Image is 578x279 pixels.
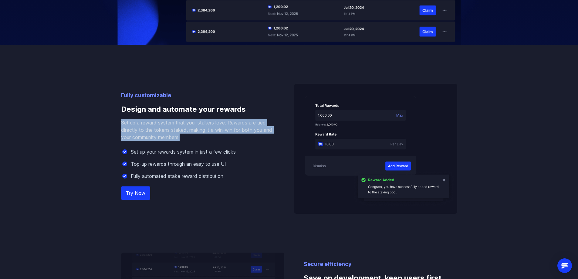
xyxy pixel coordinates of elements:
[121,91,275,100] p: Fully customizable
[121,100,275,119] h3: Design and automate your rewards
[131,160,226,168] p: Top-up rewards through an easy to use UI
[121,186,150,200] a: Try Now
[131,172,223,180] p: Fully automated stake reward distribution
[304,260,457,268] p: Secure efficiency
[131,148,236,155] p: Set up your rewards system in just a few clicks
[557,258,572,273] div: Open Intercom Messenger
[121,119,275,141] p: Set up a reward system that your stakers love. Rewards are tied directly to the tokens staked, ma...
[294,84,457,214] img: Design and automate your rewards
